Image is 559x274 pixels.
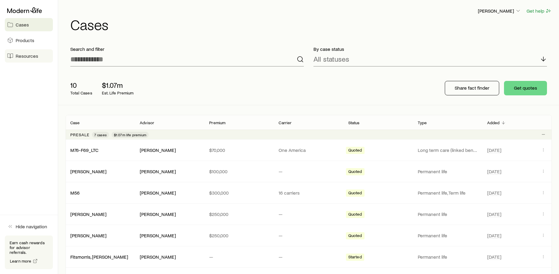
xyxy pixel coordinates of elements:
button: Hide navigation [5,220,53,233]
p: Status [348,120,360,125]
p: Est. Life Premium [102,91,134,95]
p: All statuses [313,55,349,63]
p: Premium [209,120,225,125]
p: Long term care (linked benefit) [418,147,478,153]
p: [PERSON_NAME] [478,8,521,14]
a: M56 [70,190,80,195]
span: $1.07m life premium [114,132,146,137]
p: $70,000 [209,147,269,153]
a: Resources [5,49,53,63]
a: Fitsmorris, [PERSON_NAME] [70,254,128,260]
span: Resources [16,53,38,59]
h1: Cases [70,17,552,32]
a: [PERSON_NAME] [70,232,106,238]
p: — [209,254,269,260]
span: [DATE] [487,168,501,174]
p: Advisor [140,120,154,125]
p: 10 [70,81,92,89]
span: [DATE] [487,232,501,239]
p: Case [70,120,80,125]
span: [DATE] [487,190,501,196]
span: Hide navigation [16,223,47,229]
p: Presale [70,132,90,137]
div: [PERSON_NAME] [140,190,176,196]
button: [PERSON_NAME] [478,8,521,15]
div: [PERSON_NAME] [140,232,176,239]
p: Earn cash rewards for advisor referrals. [10,240,48,255]
p: Carrier [279,120,292,125]
div: Earn cash rewards for advisor referrals.Learn more [5,236,53,269]
p: Permanent life, Term life [418,190,478,196]
span: Learn more [10,259,32,263]
span: [DATE] [487,211,501,217]
button: Get quotes [504,81,547,95]
span: Quoted [348,233,362,239]
p: — [279,211,338,217]
span: Quoted [348,148,362,154]
p: Permanent life [418,168,478,174]
span: Quoted [348,190,362,197]
span: 7 cases [94,132,107,137]
p: Added [487,120,500,125]
span: Cases [16,22,29,28]
button: Share fact finder [445,81,499,95]
a: [PERSON_NAME] [70,168,106,174]
p: — [279,254,338,260]
span: Products [16,37,34,43]
p: Type [418,120,427,125]
p: Total Cases [70,91,92,95]
p: — [279,168,338,174]
span: Quoted [348,212,362,218]
p: One America [279,147,338,153]
div: M56 [70,190,80,196]
p: 16 carriers [279,190,338,196]
p: Permanent life [418,254,478,260]
p: Search and filter [70,46,304,52]
a: [PERSON_NAME] [70,211,106,217]
div: [PERSON_NAME] [140,254,176,260]
p: — [279,232,338,239]
p: $1.07m [102,81,134,89]
p: Permanent life [418,211,478,217]
p: $300,000 [209,190,269,196]
p: $100,000 [209,168,269,174]
a: Cases [5,18,53,31]
div: [PERSON_NAME] [140,147,176,153]
p: $250,000 [209,211,269,217]
div: Fitsmorris, [PERSON_NAME] [70,254,128,260]
button: Get help [526,8,552,14]
a: Products [5,34,53,47]
a: M76-F69_LTC [70,147,99,153]
div: [PERSON_NAME] [140,211,176,217]
p: $250,000 [209,232,269,239]
p: Share fact finder [455,85,489,91]
p: By case status [313,46,547,52]
div: [PERSON_NAME] [70,168,106,175]
div: [PERSON_NAME] [140,168,176,175]
span: Started [348,254,362,261]
span: Quoted [348,169,362,175]
span: [DATE] [487,254,501,260]
span: [DATE] [487,147,501,153]
div: [PERSON_NAME] [70,232,106,239]
p: Permanent life [418,232,478,239]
